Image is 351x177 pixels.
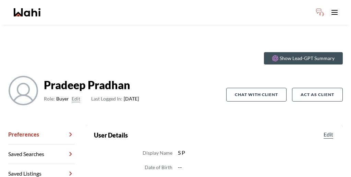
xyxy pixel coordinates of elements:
dt: Date of Birth [145,163,172,172]
button: Act as Client [292,88,343,102]
button: Chat with client [226,88,287,102]
span: Last Logged In: [91,96,122,102]
button: Show Lead-GPT Summary [264,52,343,64]
strong: Pradeep Pradhan [44,78,139,92]
dd: S P [178,148,335,157]
a: Saved Searches [8,144,75,164]
span: Buyer [56,95,69,103]
span: Role: [44,95,55,103]
p: Show Lead-GPT Summary [280,55,335,62]
dd: -- [178,163,335,172]
button: Toggle open navigation menu [328,5,341,19]
dt: Display Name [143,149,172,157]
a: Wahi homepage [14,8,40,16]
h2: User Details [94,130,128,140]
button: Edit [72,95,80,103]
button: Edit [322,130,335,139]
a: Preferences [8,125,75,144]
span: [DATE] [91,95,139,103]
